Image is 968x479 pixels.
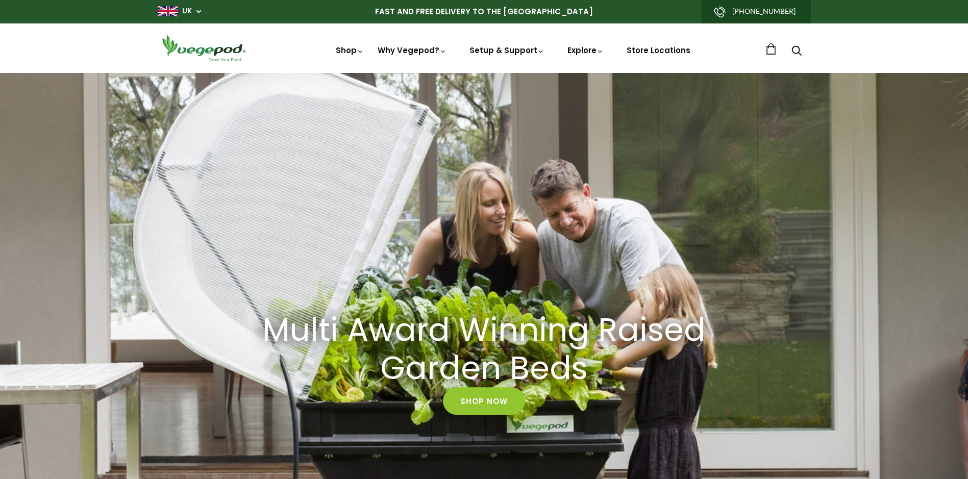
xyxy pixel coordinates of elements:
a: Multi Award Winning Raised Garden Beds [242,311,727,388]
a: Why Vegepod? [378,45,447,56]
a: Shop [336,45,364,56]
a: Store Locations [627,45,690,56]
a: Setup & Support [469,45,545,56]
img: Vegepod [158,34,250,63]
a: Explore [567,45,604,56]
a: Shop Now [443,388,525,415]
a: UK [182,6,192,16]
img: gb_large.png [158,6,178,16]
h2: Multi Award Winning Raised Garden Beds [255,311,714,388]
a: Search [791,46,802,57]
